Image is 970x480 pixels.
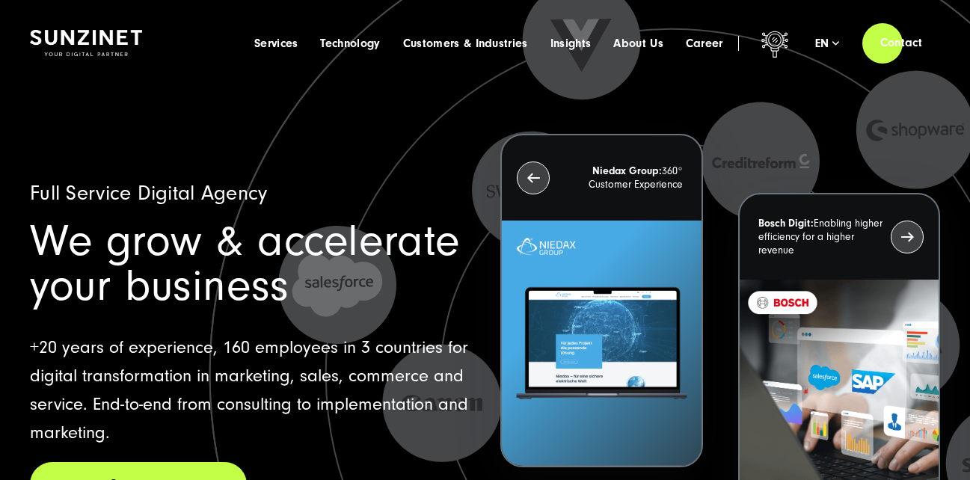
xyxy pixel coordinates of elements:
button: Niedax Group:360° Customer Experience Letztes Projekt von Niedax. Ein Laptop auf dem die Niedax W... [500,134,702,467]
a: Contact [862,22,940,64]
strong: Niedax Group: [592,165,662,177]
a: Insights [550,36,592,51]
img: SUNZINET Full Service Digital Agentur [30,30,142,56]
img: Letztes Projekt von Niedax. Ein Laptop auf dem die Niedax Website geöffnet ist, auf blauem Hinter... [502,221,701,466]
a: Customers & Industries [403,36,528,51]
strong: Bosch Digit: [758,218,814,230]
p: +20 years of experience, 160 employees in 3 countries for digital transformation in marketing, sa... [30,333,470,447]
p: Enabling higher efficiency for a higher revenue [758,217,882,257]
p: 360° Customer Experience [558,164,682,191]
a: About Us [613,36,663,51]
a: Career [686,36,723,51]
div: en [815,36,840,51]
span: Full Service Digital Agency [30,182,268,205]
a: Technology [320,36,380,51]
h1: We grow & accelerate your business [30,219,470,309]
a: Services [254,36,298,51]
